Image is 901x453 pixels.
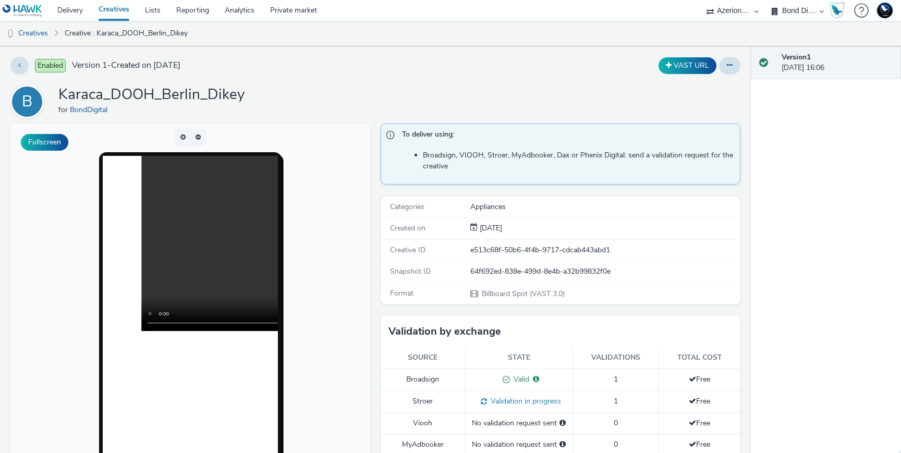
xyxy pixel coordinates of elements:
[614,418,618,428] span: 0
[782,52,811,62] strong: Version 1
[72,59,180,71] span: Version 1 - Created on [DATE]
[21,134,68,151] button: Fullscreen
[35,59,66,72] span: Enabled
[423,150,735,172] li: Broadsign, VIOOH, Stroer, MyAdbooker, Dax or Phenix Digital: send a validation request for the cr...
[614,374,618,384] span: 1
[381,347,465,369] th: Source
[5,29,16,39] img: dooh
[481,289,565,299] span: Billboard Spot (VAST 3.0)
[829,2,845,19] img: Hawk Academy
[659,57,716,74] button: VAST URL
[510,374,529,384] span: Valid
[689,374,710,384] span: Free
[388,324,501,339] h3: Validation by exchange
[478,223,502,233] span: [DATE]
[559,418,566,428] div: Please select a deal below and click on Send to send a validation request to Viooh.
[10,96,48,106] a: B
[656,57,719,74] div: Duplicate the creative as a VAST URL
[470,245,739,255] div: e513c68f-50b6-4f4b-9717-cdcab443abd1
[390,266,431,276] span: Snapshot ID
[877,3,893,18] img: Support Hawk
[465,347,573,369] th: State
[659,347,740,369] th: Total cost
[70,105,112,115] a: BondDigital
[689,439,710,449] span: Free
[390,245,425,255] span: Creative ID
[471,439,567,450] div: No validation request sent
[614,439,618,449] span: 0
[573,347,658,369] th: Validations
[390,288,413,298] span: Format
[614,396,618,406] span: 1
[471,418,567,428] div: No validation request sent
[402,129,729,143] span: To deliver using:
[390,202,424,212] span: Categories
[381,390,465,412] td: Stroer
[22,87,32,116] div: B
[487,396,561,406] span: Validation in progress
[829,2,849,19] a: Hawk Academy
[59,21,193,46] a: Creative : Karaca_DOOH_Berlin_Dikey
[390,223,425,233] span: Created on
[58,85,245,105] h1: Karaca_DOOH_Berlin_Dikey
[689,396,710,406] span: Free
[689,418,710,428] span: Free
[478,223,502,234] div: Creation 21 August 2025, 16:06
[381,412,465,434] td: Viooh
[470,266,739,277] div: 64f692ed-838e-499d-8e4b-a32b99832f0e
[559,439,566,450] div: Please select a deal below and click on Send to send a validation request to MyAdbooker.
[782,52,893,74] div: [DATE] 16:06
[3,4,43,17] img: undefined Logo
[381,369,465,390] td: Broadsign
[58,105,70,115] span: for
[470,202,739,212] div: Appliances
